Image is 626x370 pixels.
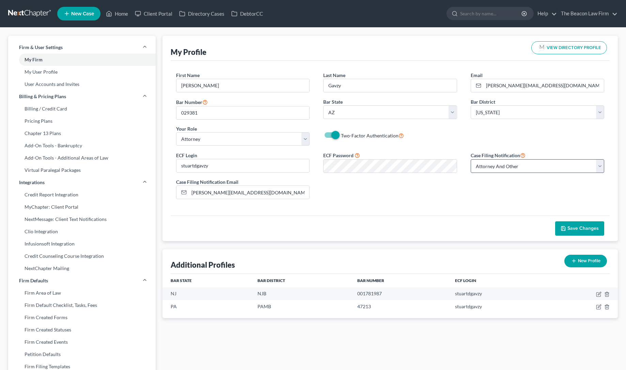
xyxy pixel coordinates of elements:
a: The Beacon Law Firm [558,8,617,20]
a: My Firm [8,54,156,66]
a: Infusionsoft Integration [8,238,156,250]
button: New Profile [564,255,607,267]
a: Add-On Tools - Additional Areas of Law [8,152,156,164]
td: NJB [252,287,351,300]
a: Petition Defaults [8,348,156,360]
td: stuartdgavzy [450,287,547,300]
input: Enter first name... [176,79,310,92]
label: Bar State [323,98,343,105]
label: Case Filing Notification Email [176,178,238,186]
a: My User Profile [8,66,156,78]
input: Enter ecf login... [176,159,310,172]
th: ECF Login [450,274,547,287]
a: Directory Cases [176,8,228,20]
span: Firm & User Settings [19,44,63,51]
a: Add-On Tools - Bankruptcy [8,139,156,152]
a: MyChapter: Client Portal [8,201,156,213]
a: NextChapter Mailing [8,262,156,275]
span: Last Name [323,72,345,78]
a: Clio Integration [8,225,156,238]
input: # [176,106,310,119]
div: Additional Profiles [171,260,235,270]
span: Firm Defaults [19,277,48,284]
span: Your Role [176,126,197,132]
span: Two-Factor Authentication [341,133,398,138]
span: Email [471,72,483,78]
td: NJ [162,287,252,300]
td: 47213 [352,300,450,313]
span: Integrations [19,179,45,186]
span: First Name [176,72,200,78]
span: VIEW DIRECTORY PROFILE [547,46,601,50]
a: Chapter 13 Plans [8,127,156,139]
td: PAMB [252,300,351,313]
td: 001781987 [352,287,450,300]
div: My Profile [171,47,206,57]
a: Firm Defaults [8,275,156,287]
a: Firm Area of Law [8,287,156,299]
a: Billing & Pricing Plans [8,90,156,103]
a: Integrations [8,176,156,189]
a: Virtual Paralegal Packages [8,164,156,176]
th: Bar Number [352,274,450,287]
img: modern-attorney-logo-488310dd42d0e56951fffe13e3ed90e038bc441dd813d23dff0c9337a977f38e.png [537,43,547,53]
a: User Accounts and Invites [8,78,156,90]
a: Help [534,8,557,20]
span: New Case [71,11,94,16]
a: Firm Created Forms [8,311,156,324]
th: Bar District [252,274,351,287]
td: PA [162,300,252,313]
a: Firm Created Statuses [8,324,156,336]
label: ECF Password [323,152,354,159]
input: Enter last name... [324,79,457,92]
input: Enter notification email.. [189,186,310,199]
label: ECF Login [176,152,197,159]
a: Credit Report Integration [8,189,156,201]
a: Credit Counseling Course Integration [8,250,156,262]
a: Pricing Plans [8,115,156,127]
button: VIEW DIRECTORY PROFILE [531,41,607,54]
a: Firm Default Checklist, Tasks, Fees [8,299,156,311]
a: Home [103,8,131,20]
a: Firm Created Events [8,336,156,348]
td: stuartdgavzy [450,300,547,313]
span: Billing & Pricing Plans [19,93,66,100]
a: Firm & User Settings [8,41,156,54]
th: Bar State [162,274,252,287]
a: DebtorCC [228,8,266,20]
label: Case Filing Notification [471,151,526,159]
button: Save Changes [555,221,604,236]
input: Enter email... [484,79,604,92]
input: Search by name... [460,7,522,20]
span: Save Changes [567,225,599,231]
label: Bar District [471,98,495,105]
a: Client Portal [131,8,176,20]
label: Bar Number [176,98,208,106]
a: NextMessage: Client Text Notifications [8,213,156,225]
a: Billing / Credit Card [8,103,156,115]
